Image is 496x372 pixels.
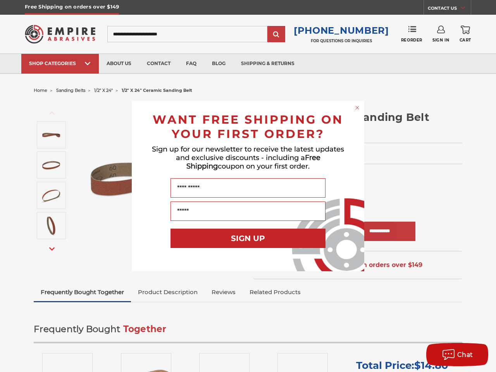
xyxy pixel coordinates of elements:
[170,229,325,248] button: SIGN UP
[186,153,320,170] span: Free Shipping
[457,351,473,358] span: Chat
[426,343,488,366] button: Chat
[152,145,344,170] span: Sign up for our newsletter to receive the latest updates and exclusive discounts - including a co...
[153,112,343,141] span: WANT FREE SHIPPING ON YOUR FIRST ORDER?
[353,104,361,112] button: Close dialog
